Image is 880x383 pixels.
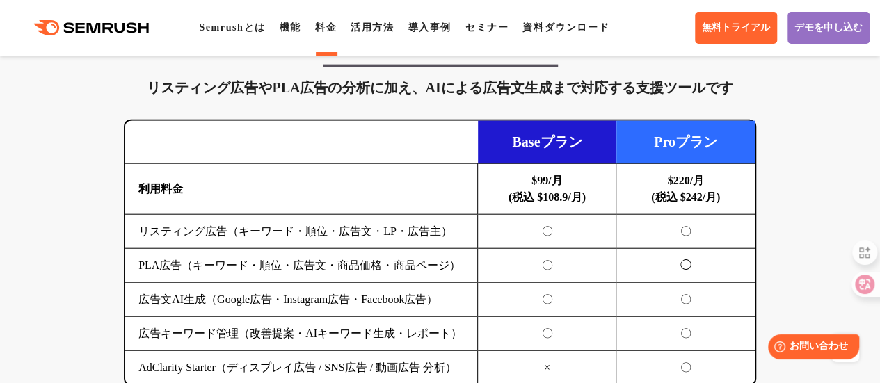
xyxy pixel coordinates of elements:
td: 広告キーワード管理（改善提案・AIキーワード生成・レポート） [125,317,478,351]
iframe: Help widget launcher [756,329,865,368]
a: Semrushとは [199,22,265,33]
td: Proプラン [616,121,755,164]
a: 導入事例 [408,22,451,33]
a: 機能 [280,22,301,33]
a: 料金 [315,22,337,33]
td: 〇 [478,215,616,249]
b: $99/月 (税込 $108.9/月) [509,174,586,203]
td: 広告文AI生成（Google広告・Instagram広告・Facebook広告） [125,283,478,317]
td: 〇 [616,283,755,317]
td: PLA広告（キーワード・順位・広告文・商品価格・商品ページ） [125,249,478,283]
a: 活用方法 [351,22,394,33]
span: デモを申し込む [794,22,863,34]
a: デモを申し込む [787,12,870,44]
a: 無料トライアル [695,12,777,44]
b: $220/月 (税込 $242/月) [651,174,720,203]
a: セミナー [465,22,509,33]
a: 資料ダウンロード [522,22,609,33]
td: 〇 [478,317,616,351]
b: 利用料金 [138,183,183,195]
td: 〇 [478,249,616,283]
td: 〇 [478,283,616,317]
td: Baseプラン [478,121,616,164]
div: リスティング広告やPLA広告の分析に加え、AIによる広告文生成まで対応する支援ツールです [124,76,756,99]
span: 無料トライアル [702,22,770,34]
td: リスティング広告（キーワード・順位・広告文・LP・広告主） [125,215,478,249]
td: 〇 [616,215,755,249]
td: ◯ [616,249,755,283]
td: 〇 [616,317,755,351]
